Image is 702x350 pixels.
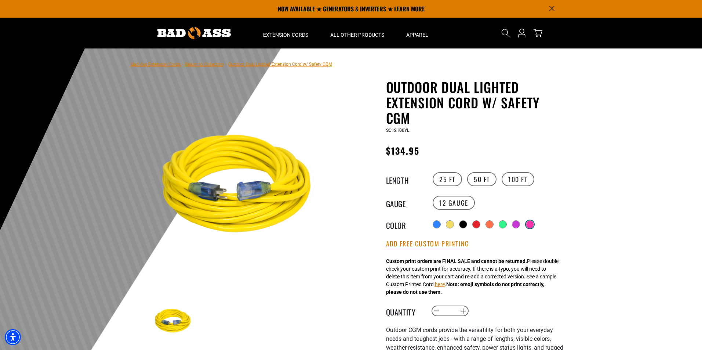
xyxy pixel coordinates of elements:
span: Outdoor Dual Lighted Extension Cord w/ Safety CGM [228,62,332,67]
span: › [225,62,227,67]
span: Extension Cords [263,32,308,38]
a: cart [532,29,544,37]
div: Accessibility Menu [5,329,21,345]
label: 25 FT [433,172,462,186]
strong: Custom print orders are FINAL SALE and cannot be returned. [386,258,527,264]
a: Bad Ass Extension Cords [131,62,181,67]
legend: Length [386,174,423,184]
span: Apparel [406,32,428,38]
label: 50 FT [467,172,497,186]
summary: All Other Products [319,18,395,48]
div: Please double check your custom print for accuracy. If there is a typo, you will need to delete t... [386,257,559,296]
button: Add Free Custom Printing [386,240,469,248]
a: Open this option [516,18,528,48]
summary: Apparel [395,18,439,48]
label: 12 Gauge [433,196,475,210]
img: Yellow [153,98,330,275]
button: here [435,281,445,288]
label: 100 FT [502,172,534,186]
nav: breadcrumbs [131,59,332,68]
a: Return to Collection [185,62,224,67]
img: Yellow [153,300,195,343]
span: › [182,62,183,67]
h1: Outdoor Dual Lighted Extension Cord w/ Safety CGM [386,79,566,126]
span: All Other Products [330,32,384,38]
legend: Gauge [386,198,423,208]
summary: Extension Cords [252,18,319,48]
legend: Color [386,220,423,229]
img: Bad Ass Extension Cords [157,27,231,39]
summary: Search [500,27,512,39]
label: Quantity [386,306,423,316]
strong: Note: emoji symbols do not print correctly, please do not use them. [386,281,544,295]
span: SC12100YL [386,128,409,133]
span: $134.95 [386,144,420,157]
